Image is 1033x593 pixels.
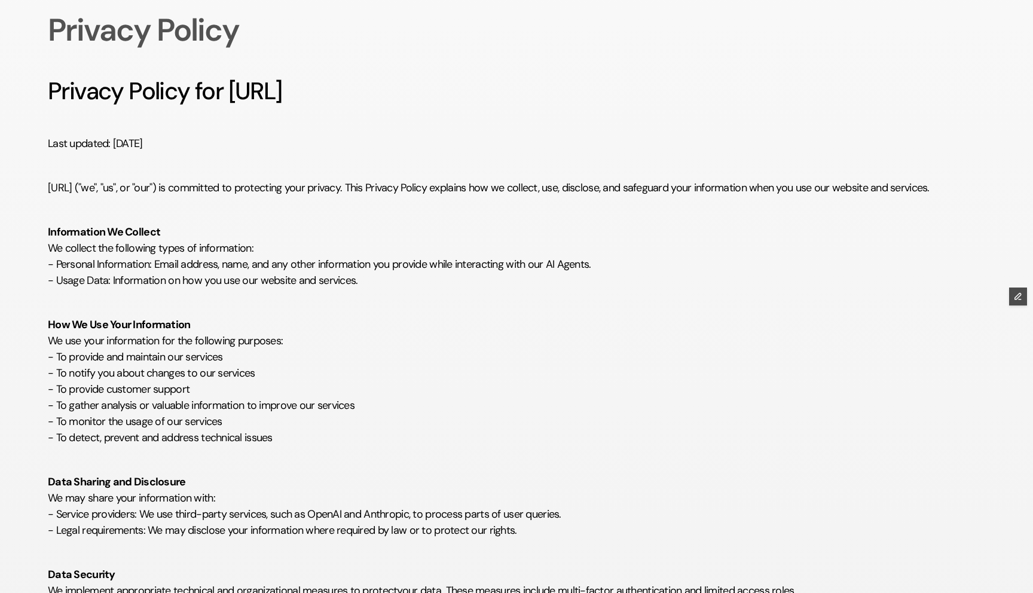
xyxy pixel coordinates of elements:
h2: Privacy Policy for [URL] [48,74,985,108]
h1: Privacy Policy [48,10,463,50]
strong: Information We Collect [48,225,160,239]
p: We may share your information with: - Service providers: We use third-party services, such as Ope... [48,458,985,539]
p: Last updated: [DATE] [48,120,985,152]
p: We collect the following types of information: - Personal Information: Email address, name, and a... [48,208,985,289]
strong: Data Sharing and Disclosure [48,475,186,489]
p: [URL] ("we", "us", or "our") is committed to protecting your privacy. This Privacy Policy explain... [48,164,985,196]
strong: Data Security [48,567,115,582]
button: Edit Framer Content [1009,288,1027,305]
strong: How We Use Your Information [48,317,191,332]
p: We use your information for the following purposes: - To provide and maintain our services - To n... [48,301,985,446]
